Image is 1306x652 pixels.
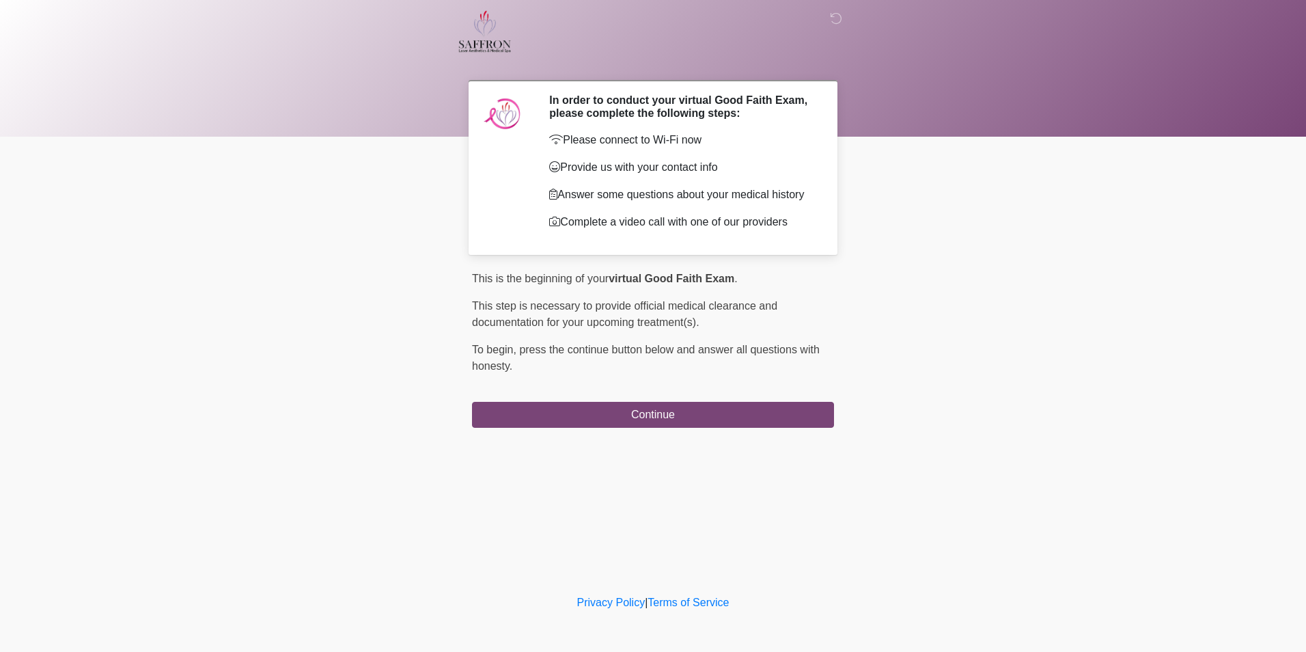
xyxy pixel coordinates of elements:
h2: In order to conduct your virtual Good Faith Exam, please complete the following steps: [549,94,814,120]
span: . [734,273,737,284]
a: Terms of Service [648,597,729,608]
p: Answer some questions about your medical history [549,187,814,203]
strong: virtual Good Faith Exam [609,273,734,284]
p: Complete a video call with one of our providers [549,214,814,230]
span: press the continue button below and answer all questions with honesty. [472,344,820,372]
span: This step is necessary to provide official medical clearance and documentation for your upcoming ... [472,300,777,328]
span: This is the beginning of your [472,273,609,284]
img: Saffron Laser Aesthetics and Medical Spa Logo [458,10,512,53]
a: | [645,597,648,608]
img: Agent Avatar [482,94,523,135]
a: Privacy Policy [577,597,645,608]
button: Continue [472,402,834,428]
p: Provide us with your contact info [549,159,814,176]
span: To begin, [472,344,519,355]
p: Please connect to Wi-Fi now [549,132,814,148]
